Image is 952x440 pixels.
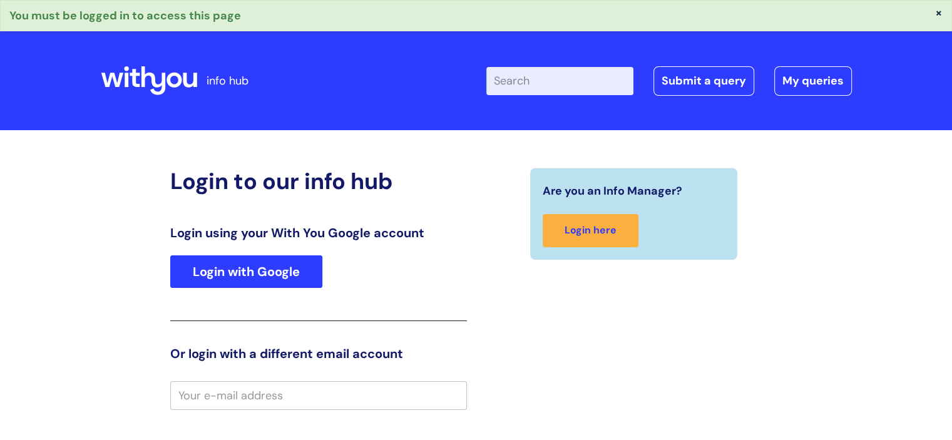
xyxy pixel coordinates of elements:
button: × [935,7,943,18]
input: Your e-mail address [170,381,467,410]
a: Login here [543,214,638,247]
a: Login with Google [170,255,322,288]
a: My queries [774,66,852,95]
a: Submit a query [653,66,754,95]
span: Are you an Info Manager? [543,181,682,201]
p: info hub [207,71,248,91]
input: Search [486,67,633,95]
h3: Or login with a different email account [170,346,467,361]
h2: Login to our info hub [170,168,467,195]
h3: Login using your With You Google account [170,225,467,240]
